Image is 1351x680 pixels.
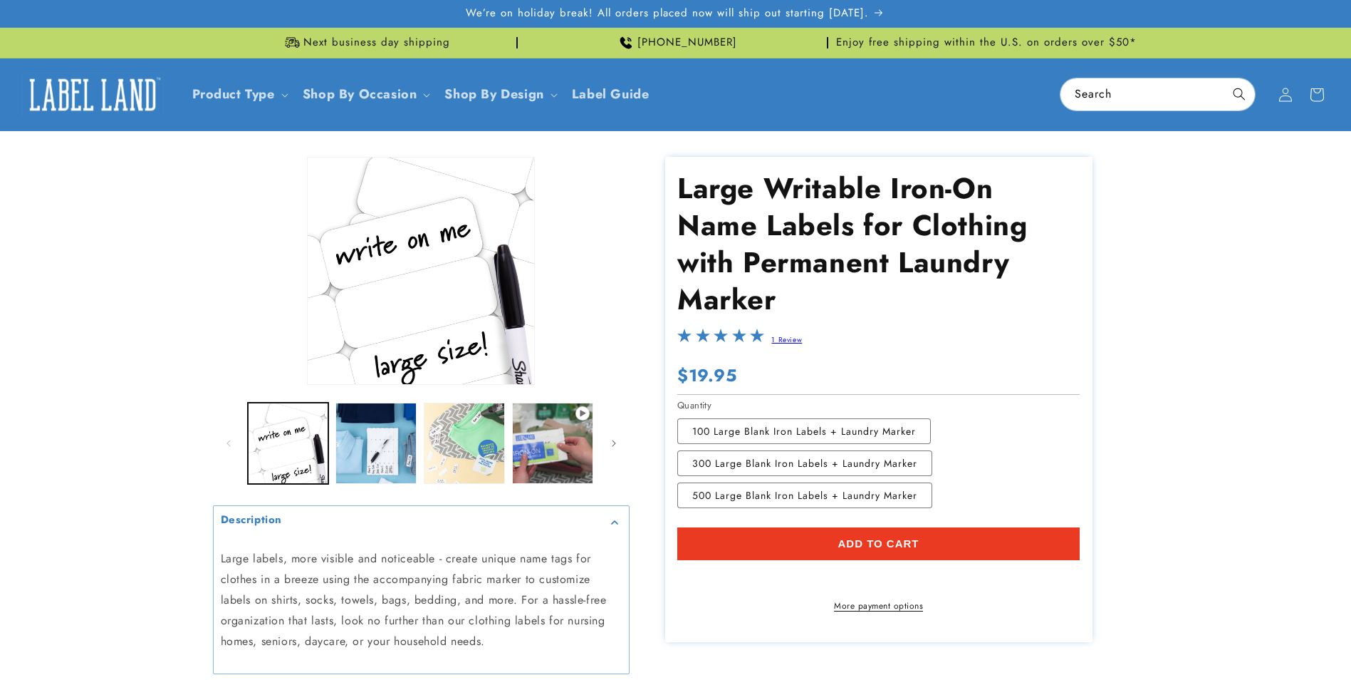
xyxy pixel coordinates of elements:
div: Announcement [523,28,828,58]
a: Shop By Design [444,85,543,103]
span: $19.95 [677,364,737,386]
span: We’re on holiday break! All orders placed now will ship out starting [DATE]. [466,6,869,21]
label: 500 Large Blank Iron Labels + Laundry Marker [677,483,932,508]
a: 1 Review [771,334,802,345]
h1: Large Writable Iron-On Name Labels for Clothing with Permanent Laundry Marker [677,170,1080,318]
img: Label Land [21,73,164,117]
iframe: Gorgias Floating Chat [1052,613,1337,666]
span: Enjoy free shipping within the U.S. on orders over $50* [836,36,1137,50]
span: Next business day shipping [303,36,450,50]
button: Load image 1 in gallery view [248,403,329,484]
label: 300 Large Blank Iron Labels + Laundry Marker [677,450,932,476]
button: Search [1224,78,1255,110]
button: Load image 3 in gallery view [424,403,505,484]
div: Announcement [213,28,518,58]
a: Product Type [192,85,275,103]
div: Announcement [834,28,1139,58]
legend: Quantity [677,398,713,413]
summary: Description [214,506,629,538]
a: Label Land [16,67,169,122]
span: Shop By Occasion [303,86,417,103]
span: Add to cart [838,537,919,550]
summary: Product Type [184,78,294,111]
span: [PHONE_NUMBER] [637,36,737,50]
span: Label Guide [572,86,650,103]
a: More payment options [677,599,1080,612]
button: Play video 1 in gallery view [512,403,593,484]
button: Slide left [213,428,244,459]
p: Large labels, more visible and noticeable - create unique name tags for clothes in a breeze using... [221,549,622,651]
button: Load image 2 in gallery view [335,403,417,484]
button: Add to cart [677,527,1080,560]
a: Label Guide [563,78,658,111]
summary: Shop By Occasion [294,78,437,111]
summary: Shop By Design [436,78,563,111]
button: Slide right [598,428,630,459]
label: 100 Large Blank Iron Labels + Laundry Marker [677,418,931,444]
h2: Description [221,513,283,527]
span: 5.0-star overall rating [677,332,764,349]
